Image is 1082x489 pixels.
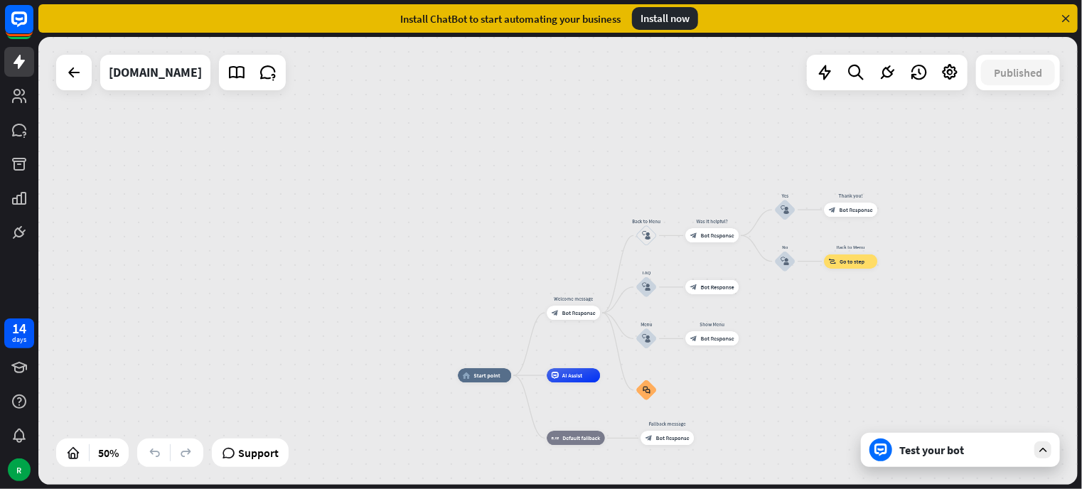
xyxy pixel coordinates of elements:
div: FAQ [625,269,668,276]
div: 50% [94,441,123,464]
div: days [12,335,26,345]
div: Menu [625,321,668,328]
div: Yes [764,192,806,199]
span: Bot Response [701,284,734,291]
i: home_2 [463,372,471,379]
div: 14 [12,322,26,335]
div: R [8,458,31,481]
div: Was it helpful? [680,217,744,225]
div: Install ChatBot to start automating your business [400,12,621,26]
span: Start point [473,372,500,379]
i: block_user_input [642,231,650,240]
span: Default fallback [562,434,600,441]
i: block_goto [829,258,837,265]
i: block_faq [643,386,650,394]
button: Published [981,60,1055,85]
span: Support [238,441,279,464]
i: block_bot_response [690,284,697,291]
span: Bot Response [701,335,734,342]
div: Show Menu [680,321,744,328]
span: Bot Response [840,206,873,213]
button: Open LiveChat chat widget [11,6,54,48]
span: Bot Response [701,232,734,239]
div: Back to Menu [625,217,668,225]
i: block_fallback [552,434,559,441]
i: block_bot_response [646,434,653,441]
i: block_bot_response [552,309,559,316]
div: Install now [632,7,698,30]
i: block_user_input [642,334,650,343]
i: block_bot_response [690,335,697,342]
i: block_user_input [781,205,789,214]
div: Welcome message [542,295,606,302]
div: Back to Menu [819,244,883,251]
div: Thank you! [819,192,883,199]
span: Go to step [840,258,864,265]
span: Bot Response [656,434,690,441]
div: Fallback message [636,420,700,427]
span: Bot Response [562,309,596,316]
i: block_bot_response [829,206,836,213]
div: No [764,244,806,251]
i: block_user_input [642,283,650,291]
a: 14 days [4,318,34,348]
span: AI Assist [562,372,583,379]
div: Test your bot [899,443,1027,457]
i: block_bot_response [690,232,697,239]
i: block_user_input [781,257,789,266]
div: chromq.in [109,55,202,90]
